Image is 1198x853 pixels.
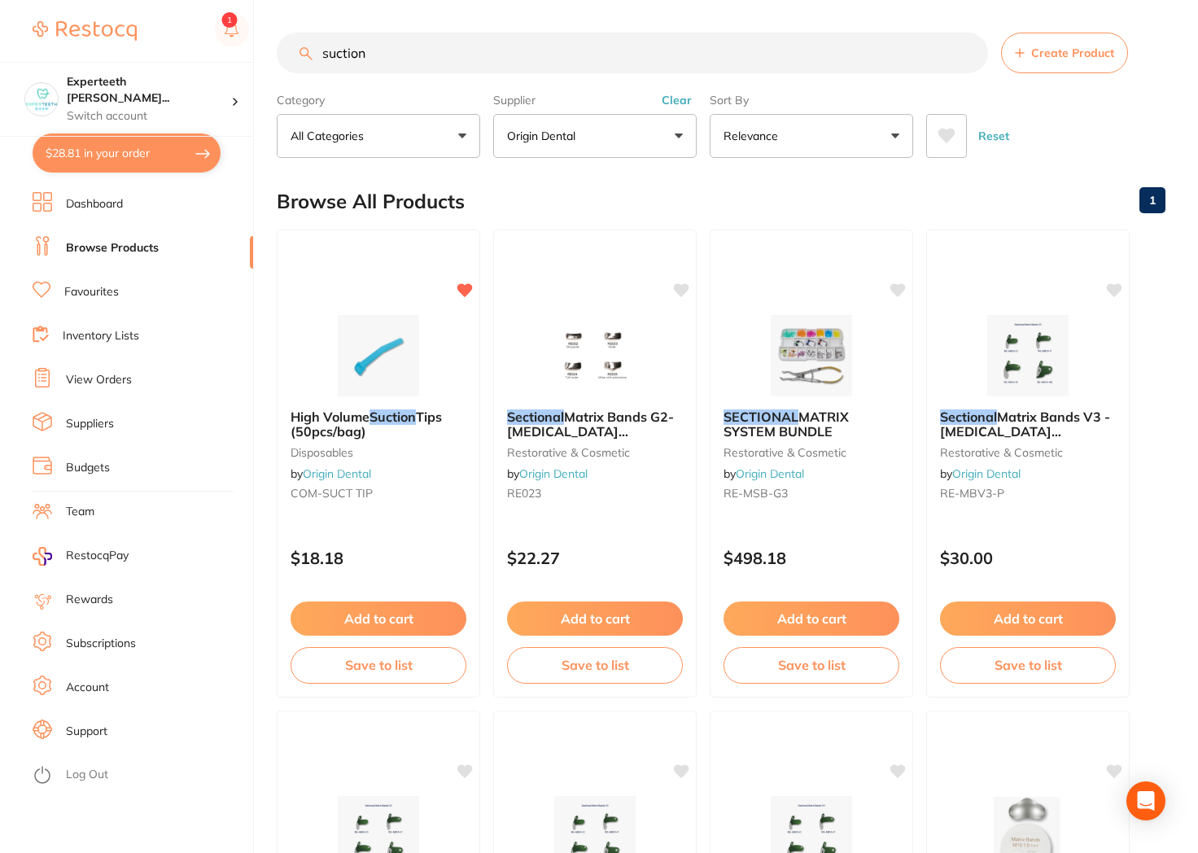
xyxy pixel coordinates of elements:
[64,284,119,300] a: Favourites
[33,133,221,173] button: $28.81 in your order
[973,114,1014,158] button: Reset
[67,74,231,106] h4: Experteeth Eastwood West
[291,409,466,440] b: High Volume Suction Tips (50pcs/bag)
[303,466,371,481] a: Origin Dental
[507,549,683,567] p: $22.27
[710,93,913,107] label: Sort By
[940,466,1021,481] span: by
[291,409,369,425] span: High Volume
[519,466,588,481] a: Origin Dental
[940,409,997,425] em: Sectional
[507,409,683,440] b: Sectional Matrix Bands G2-Molar(50pcs/box)
[66,240,159,256] a: Browse Products
[507,409,564,425] em: Sectional
[724,486,788,501] span: RE-MSB-G3
[507,466,588,481] span: by
[724,446,899,459] small: restorative & cosmetic
[291,549,466,567] p: $18.18
[291,409,442,440] span: Tips (50pcs/bag)
[66,636,136,652] a: Subscriptions
[975,315,1081,396] img: Sectional Matrix Bands V3 - Premolar (50pcs/box)
[724,601,899,636] button: Add to cart
[542,315,648,396] img: Sectional Matrix Bands G2-Molar(50pcs/box)
[291,466,371,481] span: by
[63,328,139,344] a: Inventory Lists
[66,196,123,212] a: Dashboard
[66,592,113,608] a: Rewards
[66,767,108,783] a: Log Out
[507,409,674,455] span: Matrix Bands G2-[MEDICAL_DATA](50pcs/box)
[724,128,785,144] p: Relevance
[952,466,1021,481] a: Origin Dental
[66,504,94,520] a: Team
[940,486,1004,501] span: RE-MBV3-P
[507,128,582,144] p: Origin Dental
[277,93,480,107] label: Category
[66,724,107,740] a: Support
[736,466,804,481] a: Origin Dental
[66,460,110,476] a: Budgets
[33,12,137,50] a: Restocq Logo
[940,647,1116,683] button: Save to list
[25,83,58,116] img: Experteeth Eastwood West
[67,108,231,125] p: Switch account
[291,486,373,501] span: COM-SUCT TIP
[33,547,52,566] img: RestocqPay
[940,601,1116,636] button: Add to cart
[277,114,480,158] button: All Categories
[940,409,1110,455] span: Matrix Bands V3 - [MEDICAL_DATA] (50pcs/box)
[724,647,899,683] button: Save to list
[66,416,114,432] a: Suppliers
[277,33,988,73] input: Search Products
[326,315,431,396] img: High Volume Suction Tips (50pcs/bag)
[710,114,913,158] button: Relevance
[493,114,697,158] button: Origin Dental
[940,409,1116,440] b: Sectional Matrix Bands V3 - Premolar (50pcs/box)
[369,409,416,425] em: Suction
[657,93,697,107] button: Clear
[724,466,804,481] span: by
[507,601,683,636] button: Add to cart
[507,486,541,501] span: RE023
[1001,33,1128,73] button: Create Product
[507,647,683,683] button: Save to list
[940,549,1116,567] p: $30.00
[291,446,466,459] small: disposables
[759,315,864,396] img: SECTIONAL MATRIX SYSTEM BUNDLE
[277,190,465,213] h2: Browse All Products
[724,409,798,425] em: SECTIONAL
[724,409,899,440] b: SECTIONAL MATRIX SYSTEM BUNDLE
[33,21,137,41] img: Restocq Logo
[291,128,370,144] p: All Categories
[1126,781,1165,820] div: Open Intercom Messenger
[66,680,109,696] a: Account
[33,547,129,566] a: RestocqPay
[66,548,129,564] span: RestocqPay
[1031,46,1114,59] span: Create Product
[724,409,849,440] span: MATRIX SYSTEM BUNDLE
[33,763,248,789] button: Log Out
[291,601,466,636] button: Add to cart
[940,446,1116,459] small: restorative & cosmetic
[66,372,132,388] a: View Orders
[507,446,683,459] small: restorative & cosmetic
[291,647,466,683] button: Save to list
[493,93,697,107] label: Supplier
[724,549,899,567] p: $498.18
[1139,184,1165,217] a: 1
